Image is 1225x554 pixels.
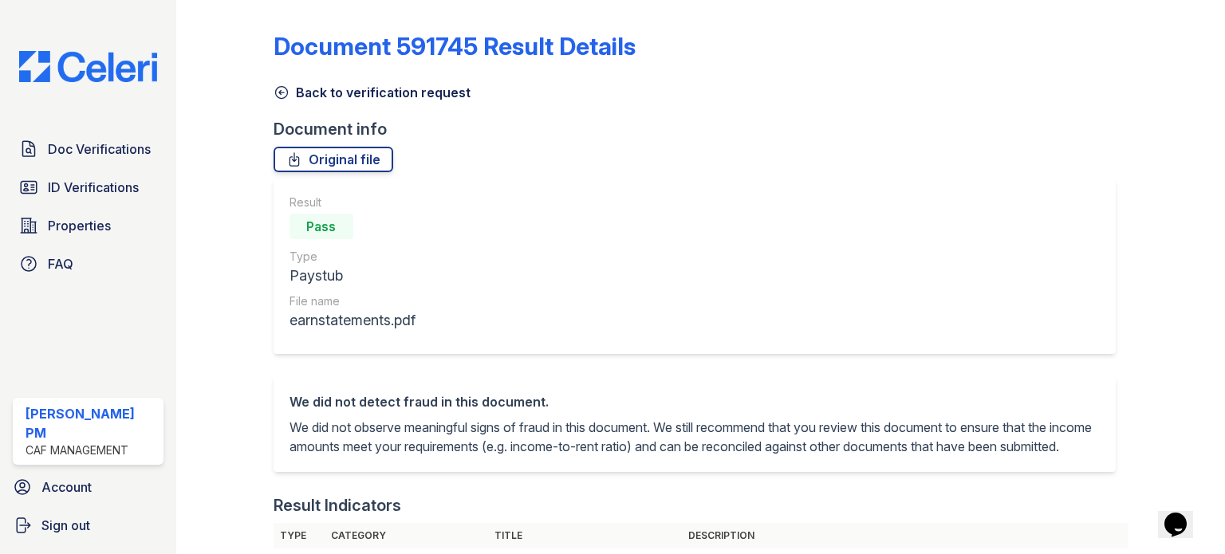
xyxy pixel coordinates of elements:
a: Account [6,471,170,503]
a: Properties [13,210,163,242]
div: We did not detect fraud in this document. [290,392,1100,411]
a: Back to verification request [274,83,471,102]
a: FAQ [13,248,163,280]
img: CE_Logo_Blue-a8612792a0a2168367f1c8372b55b34899dd931a85d93a1a3d3e32e68fde9ad4.png [6,51,170,82]
a: Original file [274,147,393,172]
div: earnstatements.pdf [290,309,416,332]
a: Doc Verifications [13,133,163,165]
div: File name [290,293,416,309]
span: FAQ [48,254,73,273]
div: CAF Management [26,442,157,458]
span: Properties [48,216,111,235]
span: Account [41,477,92,497]
a: Document 591745 Result Details [274,32,636,61]
p: We did not observe meaningful signs of fraud in this document. We still recommend that you review... [290,418,1100,456]
th: Type [274,523,325,548]
div: Paystub [290,265,416,287]
div: Document info [274,118,1128,140]
div: Pass [290,214,353,239]
a: ID Verifications [13,171,163,203]
div: [PERSON_NAME] PM [26,404,157,442]
th: Description [682,523,1128,548]
div: Type [290,249,416,265]
iframe: chat widget [1158,490,1209,538]
span: ID Verifications [48,178,139,197]
span: Doc Verifications [48,139,151,159]
div: Result Indicators [274,494,401,517]
div: Result [290,194,416,210]
th: Title [488,523,683,548]
th: Category [325,523,488,548]
span: Sign out [41,516,90,535]
a: Sign out [6,509,170,541]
